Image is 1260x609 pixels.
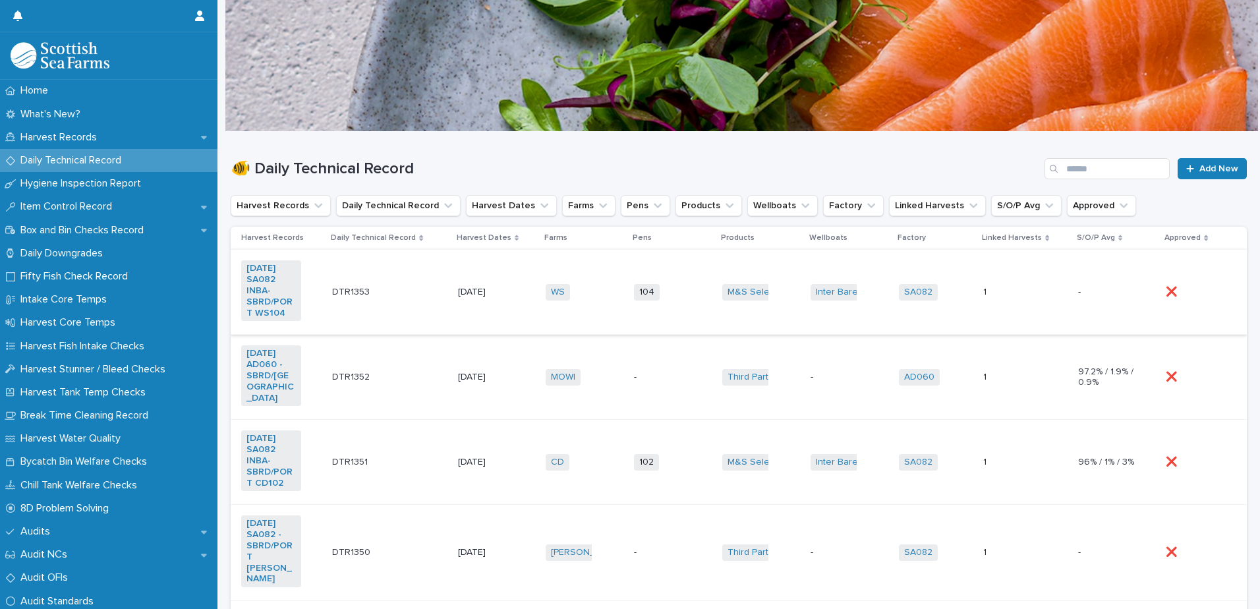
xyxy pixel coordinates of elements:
[332,544,373,558] p: DTR1350
[1178,158,1247,179] a: Add New
[983,454,989,468] p: 1
[457,231,511,245] p: Harvest Dates
[15,293,117,306] p: Intake Core Temps
[551,372,575,383] a: MOWI
[634,372,694,383] p: -
[246,348,296,403] a: [DATE] AD060 -SBRD/[GEOGRAPHIC_DATA]
[332,284,372,298] p: DTR1353
[551,457,564,468] a: CD
[675,195,742,216] button: Products
[246,263,296,318] a: [DATE] SA082 INBA-SBRD/PORT WS104
[991,195,1062,216] button: S/O/P Avg
[621,195,670,216] button: Pens
[458,372,518,383] p: [DATE]
[728,457,777,468] a: M&S Select
[551,287,565,298] a: WS
[544,231,567,245] p: Farms
[231,335,1247,420] tr: [DATE] AD060 -SBRD/[GEOGRAPHIC_DATA] DTR1352DTR1352 [DATE]MOWI -Third Party Salmon -AD060 11 97.2...
[904,372,934,383] a: AD060
[15,154,132,167] p: Daily Technical Record
[728,547,807,558] a: Third Party Salmon
[15,108,91,121] p: What's New?
[889,195,986,216] button: Linked Harvests
[246,518,296,585] a: [DATE] SA082 -SBRD/PORT [PERSON_NAME]
[15,224,154,237] p: Box and Bin Checks Record
[15,502,119,515] p: 8D Problem Solving
[983,284,989,298] p: 1
[15,386,156,399] p: Harvest Tank Temp Checks
[15,131,107,144] p: Harvest Records
[1166,369,1180,383] p: ❌
[816,287,871,298] a: Inter Barents
[15,455,157,468] p: Bycatch Bin Welfare Checks
[1166,284,1180,298] p: ❌
[15,571,78,584] p: Audit OFIs
[332,369,372,383] p: DTR1352
[231,250,1247,335] tr: [DATE] SA082 INBA-SBRD/PORT WS104 DTR1353DTR1353 [DATE]WS 104M&S Select Inter Barents SA082 11 -❌❌
[634,547,694,558] p: -
[11,42,109,69] img: mMrefqRFQpe26GRNOUkG
[551,547,623,558] a: [PERSON_NAME]
[331,231,416,245] p: Daily Technical Record
[332,454,370,468] p: DTR1351
[634,454,659,471] span: 102
[1045,158,1170,179] input: Search
[15,595,104,608] p: Audit Standards
[15,409,159,422] p: Break Time Cleaning Record
[15,270,138,283] p: Fifty Fish Check Record
[15,200,123,213] p: Item Control Record
[721,231,755,245] p: Products
[231,195,331,216] button: Harvest Records
[1199,164,1238,173] span: Add New
[811,372,871,383] p: -
[904,287,932,298] a: SA082
[562,195,616,216] button: Farms
[1077,231,1115,245] p: S/O/P Avg
[231,505,1247,601] tr: [DATE] SA082 -SBRD/PORT [PERSON_NAME] DTR1350DTR1350 [DATE][PERSON_NAME] -Third Party Salmon -SA0...
[634,284,660,301] span: 104
[728,287,777,298] a: M&S Select
[982,231,1042,245] p: Linked Harvests
[241,231,304,245] p: Harvest Records
[466,195,557,216] button: Harvest Dates
[15,340,155,353] p: Harvest Fish Intake Checks
[823,195,884,216] button: Factory
[1078,287,1138,298] p: -
[898,231,926,245] p: Factory
[15,363,176,376] p: Harvest Stunner / Bleed Checks
[904,457,932,468] a: SA082
[983,369,989,383] p: 1
[246,433,296,488] a: [DATE] SA082 INBA-SBRD/PORT CD102
[458,547,518,558] p: [DATE]
[15,316,126,329] p: Harvest Core Temps
[15,479,148,492] p: Chill Tank Welfare Checks
[15,525,61,538] p: Audits
[15,247,113,260] p: Daily Downgrades
[1078,366,1138,389] p: 97.2% / 1.9% / 0.9%
[458,457,518,468] p: [DATE]
[15,548,78,561] p: Audit NCs
[15,432,131,445] p: Harvest Water Quality
[231,159,1039,179] h1: 🐠 Daily Technical Record
[1166,454,1180,468] p: ❌
[336,195,461,216] button: Daily Technical Record
[747,195,818,216] button: Wellboats
[811,547,871,558] p: -
[1164,231,1201,245] p: Approved
[1166,544,1180,558] p: ❌
[728,372,807,383] a: Third Party Salmon
[15,177,152,190] p: Hygiene Inspection Report
[231,420,1247,505] tr: [DATE] SA082 INBA-SBRD/PORT CD102 DTR1351DTR1351 [DATE]CD 102M&S Select Inter Barents SA082 11 96...
[633,231,652,245] p: Pens
[1067,195,1136,216] button: Approved
[1078,457,1138,468] p: 96% / 1% / 3%
[983,544,989,558] p: 1
[809,231,847,245] p: Wellboats
[904,547,932,558] a: SA082
[15,84,59,97] p: Home
[1078,547,1138,558] p: -
[458,287,518,298] p: [DATE]
[816,457,871,468] a: Inter Barents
